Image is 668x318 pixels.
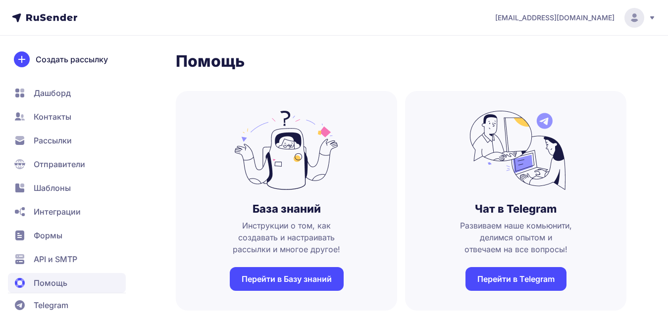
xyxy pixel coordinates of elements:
a: Перейти в Базу знаний [230,267,344,291]
span: Интеграции [34,206,81,218]
img: no_photo [235,111,339,190]
span: Создать рассылку [36,53,108,65]
span: Контакты [34,111,71,123]
span: API и SMTP [34,253,77,265]
span: Рассылки [34,135,72,146]
span: [EMAIL_ADDRESS][DOMAIN_NAME] [495,13,615,23]
span: Шаблоны [34,182,71,194]
h3: Чат в Telegram [475,202,557,216]
span: Отправители [34,158,85,170]
h3: База знаний [253,202,321,216]
span: Формы [34,229,62,241]
span: Дашборд [34,87,71,99]
span: Инструкции о том, как создавать и настраивать рассылки и многое другое! [215,220,359,255]
span: Развиваем наше комьюнити, делимся опытом и отвечаем на все вопросы! [444,220,588,255]
span: Telegram [34,299,68,311]
a: Перейти в Telegram [465,267,566,291]
img: no_photo [464,111,568,190]
a: Telegram [8,295,126,315]
h1: Помощь [176,51,626,71]
span: Помощь [34,277,67,289]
